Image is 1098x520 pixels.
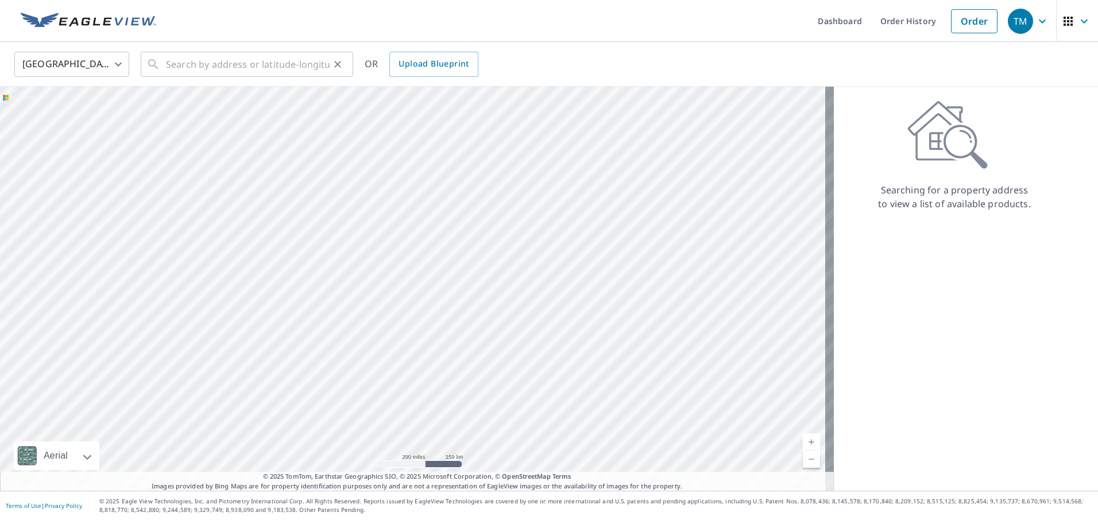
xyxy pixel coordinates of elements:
a: Order [951,9,998,33]
a: Terms of Use [6,502,41,510]
span: Upload Blueprint [399,57,469,71]
a: Upload Blueprint [389,52,478,77]
div: Aerial [14,441,99,470]
p: | [6,502,82,509]
input: Search by address or latitude-longitude [166,48,330,80]
button: Clear [330,56,346,72]
img: EV Logo [21,13,156,30]
a: Current Level 5, Zoom In [803,433,820,451]
a: OpenStreetMap [502,472,550,480]
p: Searching for a property address to view a list of available products. [877,183,1031,211]
a: Current Level 5, Zoom Out [803,451,820,468]
div: OR [365,52,478,77]
div: TM [1008,9,1033,34]
div: [GEOGRAPHIC_DATA] [14,48,129,80]
a: Privacy Policy [45,502,82,510]
div: Aerial [40,441,71,470]
p: © 2025 Eagle View Technologies, Inc. and Pictometry International Corp. All Rights Reserved. Repo... [99,497,1092,514]
span: © 2025 TomTom, Earthstar Geographics SIO, © 2025 Microsoft Corporation, © [263,472,571,482]
a: Terms [552,472,571,480]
